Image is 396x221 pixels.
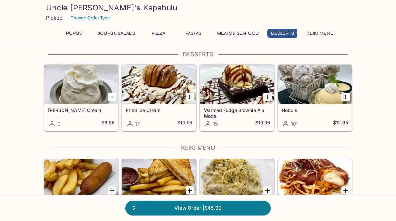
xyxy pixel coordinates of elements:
[255,120,270,128] h5: $10.95
[44,159,118,198] div: Corn Dog & Fries
[128,204,140,213] span: 2
[278,65,352,131] a: Hobo's101$12.95
[44,65,118,104] div: Vanilla Ice Cream
[341,93,350,101] button: Add Hobo's
[94,29,138,38] button: Soups & Salads
[108,186,116,194] button: Add Corn Dog & Fries
[186,93,194,101] button: Add Fried Ice Cream
[122,65,196,104] div: Fried Ice Cream
[46,3,350,13] h3: Uncle [PERSON_NAME]'s Kapahulu
[200,65,274,104] div: Warmed Fudge Brownie Ala Mode
[57,121,60,127] span: 0
[44,65,118,131] a: [PERSON_NAME] Cream0$6.95
[204,107,270,118] h5: Warmed Fudge Brownie Ala Mode
[200,65,274,131] a: Warmed Fudge Brownie Ala Mode15$10.95
[213,29,262,38] button: Meats & Seafood
[200,159,274,198] div: Keiki Chicken Alfredo
[278,65,352,104] div: Hobo's
[282,107,348,113] h5: Hobo's
[278,159,352,198] div: Keiki Spaghetti w/ BIG Meatball
[333,120,348,128] h5: $12.95
[341,186,350,194] button: Add Keiki Spaghetti w/ BIG Meatball
[59,29,89,38] button: Pupus
[178,29,208,38] button: Pastas
[108,93,116,101] button: Add Vanilla Ice Cream
[126,107,192,113] h5: Fried Ice Cream
[303,29,337,38] button: Keiki Menu
[44,51,352,58] h4: Desserts
[46,15,62,21] p: Pickup
[263,186,272,194] button: Add Keiki Chicken Alfredo
[291,121,298,127] span: 101
[263,93,272,101] button: Add Warmed Fudge Brownie Ala Mode
[125,201,271,215] a: 2View Order |$45.90
[144,29,173,38] button: Pizza
[122,65,196,131] a: Fried Ice Cream17$10.95
[67,13,113,23] button: Change Order Type
[101,120,114,128] h5: $6.95
[186,186,194,194] button: Add Grilled Cheese Sandwich & Fries
[44,144,352,152] h4: Keiki Menu
[135,121,140,127] span: 17
[48,107,114,113] h5: [PERSON_NAME] Cream
[267,29,297,38] button: Desserts
[213,121,218,127] span: 15
[122,159,196,198] div: Grilled Cheese Sandwich & Fries
[177,120,192,128] h5: $10.95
